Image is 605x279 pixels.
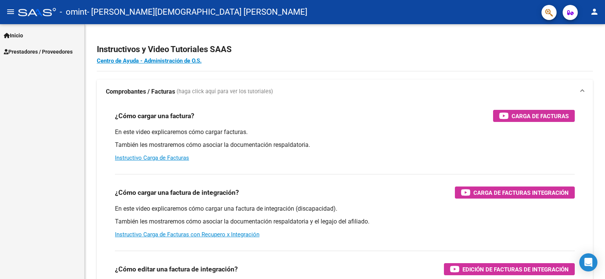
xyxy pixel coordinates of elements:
[87,4,307,20] span: - [PERSON_NAME][DEMOGRAPHIC_DATA] [PERSON_NAME]
[60,4,87,20] span: - omint
[115,128,575,136] p: En este video explicaremos cómo cargar facturas.
[579,253,597,271] div: Open Intercom Messenger
[115,205,575,213] p: En este video explicaremos cómo cargar una factura de integración (discapacidad).
[177,88,273,96] span: (haga click aquí para ver los tutoriales)
[473,188,569,197] span: Carga de Facturas Integración
[493,110,575,122] button: Carga de Facturas
[115,141,575,149] p: También les mostraremos cómo asociar la documentación respaldatoria.
[590,7,599,16] mat-icon: person
[4,31,23,40] span: Inicio
[512,111,569,121] span: Carga de Facturas
[115,231,259,238] a: Instructivo Carga de Facturas con Recupero x Integración
[106,88,175,96] strong: Comprobantes / Facturas
[115,154,189,161] a: Instructivo Carga de Facturas
[455,187,575,199] button: Carga de Facturas Integración
[462,265,569,274] span: Edición de Facturas de integración
[6,7,15,16] mat-icon: menu
[4,48,73,56] span: Prestadores / Proveedores
[115,187,239,198] h3: ¿Cómo cargar una factura de integración?
[115,264,238,274] h3: ¿Cómo editar una factura de integración?
[444,263,575,275] button: Edición de Facturas de integración
[97,80,593,104] mat-expansion-panel-header: Comprobantes / Facturas (haga click aquí para ver los tutoriales)
[115,111,194,121] h3: ¿Cómo cargar una factura?
[97,57,202,64] a: Centro de Ayuda - Administración de O.S.
[115,217,575,226] p: También les mostraremos cómo asociar la documentación respaldatoria y el legajo del afiliado.
[97,42,593,57] h2: Instructivos y Video Tutoriales SAAS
